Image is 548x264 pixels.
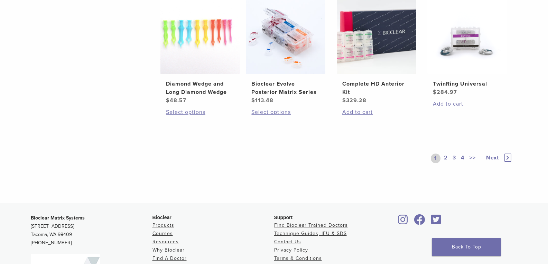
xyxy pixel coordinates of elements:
[431,154,440,163] a: 1
[166,97,186,104] bdi: 48.57
[433,89,457,96] bdi: 284.97
[486,154,499,161] span: Next
[251,80,320,96] h2: Bioclear Evolve Posterior Matrix Series
[251,97,273,104] bdi: 113.48
[459,154,466,163] a: 4
[342,97,366,104] bdi: 329.28
[31,214,152,247] p: [STREET_ADDRESS] Tacoma, WA 98409 [PHONE_NUMBER]
[274,239,301,245] a: Contact Us
[152,215,171,220] span: Bioclear
[412,218,428,225] a: Bioclear
[152,247,185,253] a: Why Bioclear
[166,80,234,96] h2: Diamond Wedge and Long Diamond Wedge
[274,255,322,261] a: Terms & Conditions
[152,222,174,228] a: Products
[251,97,255,104] span: $
[274,231,347,236] a: Technique Guides, IFU & SDS
[396,218,410,225] a: Bioclear
[342,80,411,96] h2: Complete HD Anterior Kit
[433,89,437,96] span: $
[451,154,457,163] a: 3
[433,100,501,108] a: Add to cart: “TwinRing Universal”
[342,108,411,116] a: Add to cart: “Complete HD Anterior Kit”
[342,97,346,104] span: $
[152,239,179,245] a: Resources
[274,247,308,253] a: Privacy Policy
[166,108,234,116] a: Select options for “Diamond Wedge and Long Diamond Wedge”
[274,222,348,228] a: Find Bioclear Trained Doctors
[166,97,170,104] span: $
[31,215,85,221] strong: Bioclear Matrix Systems
[433,80,501,88] h2: TwinRing Universal
[432,238,501,256] a: Back To Top
[429,218,444,225] a: Bioclear
[152,231,173,236] a: Courses
[152,255,187,261] a: Find A Doctor
[468,154,477,163] a: >>
[251,108,320,116] a: Select options for “Bioclear Evolve Posterior Matrix Series”
[274,215,293,220] span: Support
[443,154,449,163] a: 2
